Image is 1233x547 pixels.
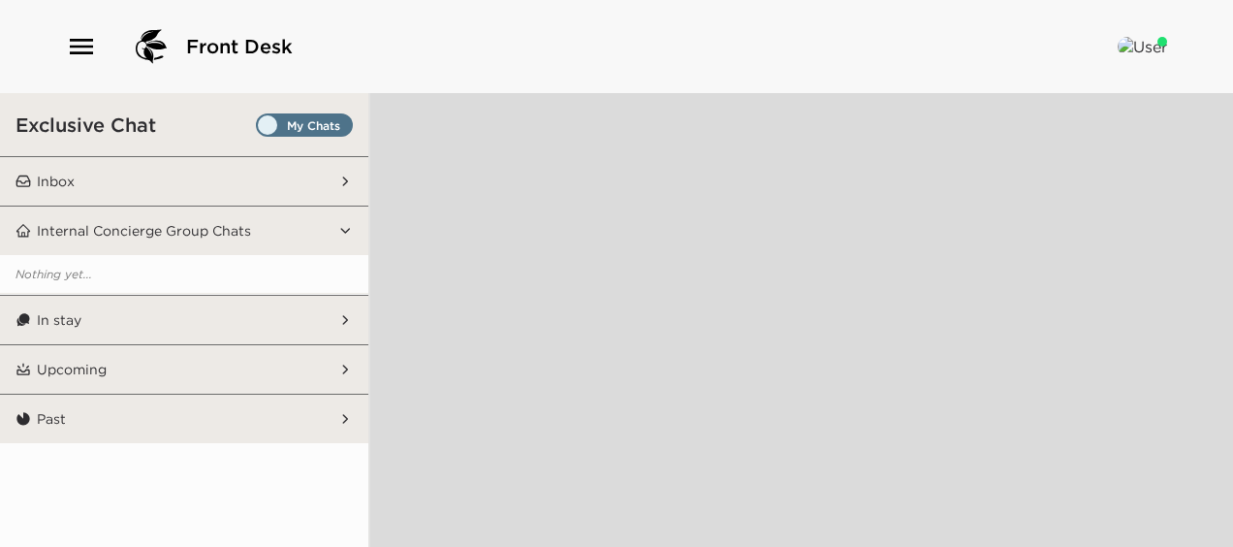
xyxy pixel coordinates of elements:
p: Upcoming [37,361,107,378]
label: Set all destinations [256,113,353,137]
button: Internal Concierge Group Chats [31,207,338,255]
img: logo [128,23,174,70]
p: Inbox [37,173,75,190]
button: Inbox [31,157,338,206]
p: In stay [37,311,81,329]
button: Upcoming [31,345,338,394]
p: Past [37,410,66,428]
span: Front Desk [186,33,293,60]
p: Internal Concierge Group Chats [37,222,251,240]
img: User [1118,37,1167,56]
button: Past [31,395,338,443]
h3: Exclusive Chat [16,113,156,137]
button: In stay [31,296,338,344]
